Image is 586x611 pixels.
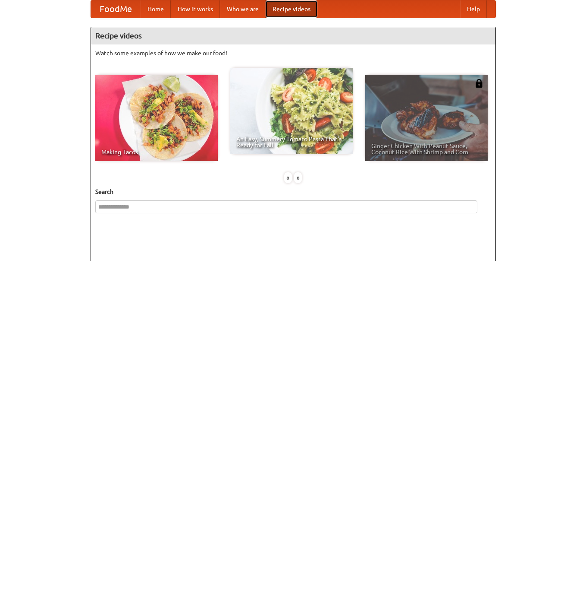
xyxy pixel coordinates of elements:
a: Recipe videos [266,0,317,18]
a: How it works [171,0,220,18]
div: » [294,172,302,183]
h4: Recipe videos [91,27,495,44]
p: Watch some examples of how we make our food! [95,49,491,57]
h5: Search [95,187,491,196]
a: FoodMe [91,0,141,18]
a: Home [141,0,171,18]
a: Who we are [220,0,266,18]
a: Making Tacos [95,75,218,161]
a: An Easy, Summery Tomato Pasta That's Ready for Fall [230,68,353,154]
a: Help [460,0,487,18]
img: 483408.png [475,79,483,88]
span: An Easy, Summery Tomato Pasta That's Ready for Fall [236,136,347,148]
span: Making Tacos [101,149,212,155]
div: « [284,172,292,183]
